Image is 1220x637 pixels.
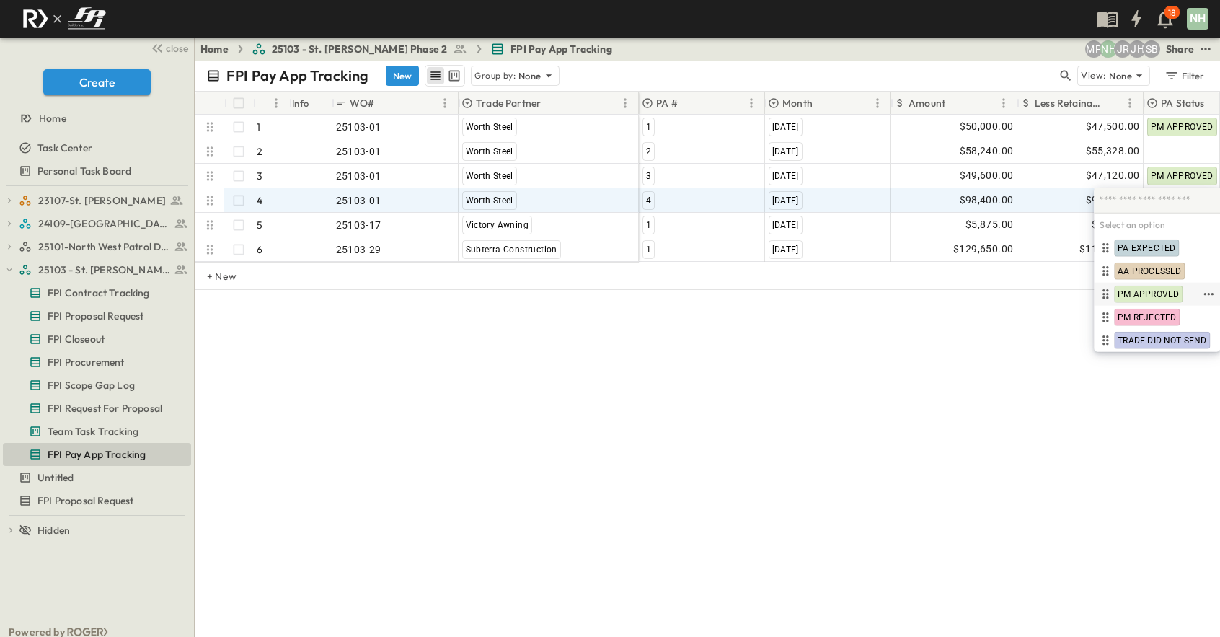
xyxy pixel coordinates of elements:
button: close [145,38,191,58]
div: Personal Task Boardtest [3,159,191,183]
span: 3 [646,171,651,181]
a: FPI Closeout [3,329,188,349]
div: Sterling Barnett (sterling@fpibuilders.com) [1143,40,1160,58]
a: Team Task Tracking [3,421,188,441]
span: Untitled [37,470,74,485]
button: kanban view [445,67,463,84]
div: PA EXPECTED [1097,240,1217,257]
span: PM APPROVED [1151,171,1214,181]
nav: breadcrumbs [200,42,621,56]
span: FPI Request For Proposal [48,401,162,416]
span: TRADE DID NOT SEND [1118,335,1206,346]
p: PA Status [1161,96,1205,110]
span: 25103-29 [336,242,381,257]
button: Menu [268,95,285,112]
div: 24109-St. Teresa of Calcutta Parish Halltest [3,212,191,235]
a: Untitled [3,467,188,488]
span: PM APPROVED [1151,122,1214,132]
p: + New [207,269,216,284]
span: Home [39,111,66,126]
a: FPI Proposal Request [3,491,188,511]
div: Share [1166,42,1194,56]
span: Worth Steel [466,122,513,132]
p: View: [1081,68,1106,84]
div: FPI Contract Trackingtest [3,281,191,304]
div: PM REJECTED [1097,309,1217,326]
p: PA # [656,96,678,110]
img: c8d7d1ed905e502e8f77bf7063faec64e13b34fdb1f2bdd94b0e311fc34f8000.png [17,4,111,34]
span: [DATE] [772,196,799,206]
a: 24109-St. Teresa of Calcutta Parish Hall [19,214,188,234]
a: Personal Task Board [3,161,188,181]
div: FPI Closeouttest [3,328,191,351]
p: None [518,69,542,83]
div: FPI Proposal Requesttest [3,304,191,328]
span: $116,685.00 [1079,241,1139,258]
button: Menu [869,95,886,112]
a: Home [200,42,229,56]
div: table view [425,65,465,87]
a: FPI Scope Gap Log [3,375,188,395]
button: New [386,66,419,86]
a: 23107-St. [PERSON_NAME] [19,190,188,211]
div: Monica Pruteanu (mpruteanu@fpibuilders.com) [1085,40,1102,58]
a: FPI Request For Proposal [3,398,188,418]
a: 25103 - St. [PERSON_NAME] Phase 2 [252,42,468,56]
span: FPI Closeout [48,332,105,346]
button: Sort [544,95,560,111]
div: FPI Scope Gap Logtest [3,374,191,397]
span: $58,240.00 [960,143,1014,159]
button: NH [1185,6,1210,31]
div: Filter [1164,68,1205,84]
span: $129,650.00 [953,241,1013,258]
span: FPI Proposal Request [48,309,143,323]
button: Filter [1159,66,1208,86]
p: 2 [257,144,262,159]
div: FPI Proposal Requesttest [3,489,191,512]
a: FPI Pay App Tracking [3,444,188,465]
span: 25103-01 [336,144,381,159]
span: Task Center [37,141,92,155]
button: Menu [616,95,634,112]
span: 25103-17 [336,218,381,232]
div: FPI Procurementtest [3,351,191,374]
p: FPI Pay App Tracking [226,66,368,86]
div: TRADE DID NOT SEND [1097,332,1217,349]
span: [DATE] [772,171,799,181]
button: Menu [995,95,1012,112]
button: Sort [378,95,394,111]
span: Subterra Construction [466,245,557,255]
span: $50,000.00 [960,118,1014,135]
p: Group by: [474,69,516,83]
span: $93,480.00 [1086,192,1140,208]
a: FPI Pay App Tracking [490,42,611,56]
a: 25101-North West Patrol Division [19,237,188,257]
span: $47,500.00 [1086,118,1140,135]
div: # [253,92,289,115]
div: Jose Hurtado (jhurtado@fpibuilders.com) [1128,40,1146,58]
span: close [166,41,188,56]
p: None [1109,69,1132,83]
p: Less Retainage Amount [1035,96,1102,110]
span: $98,400.00 [960,192,1014,208]
div: Jayden Ramirez (jramirez@fpibuilders.com) [1114,40,1131,58]
span: PM APPROVED [1118,289,1179,300]
span: FPI Pay App Tracking [510,42,611,56]
p: 6 [257,242,262,257]
button: Menu [436,95,454,112]
span: 1 [646,220,651,230]
p: 5 [257,218,262,232]
a: FPI Procurement [3,352,188,372]
span: [DATE] [772,245,799,255]
span: FPI Pay App Tracking [48,447,146,462]
button: Sort [1105,95,1121,111]
button: Menu [743,95,760,112]
div: NH [1187,8,1208,30]
span: $55,328.00 [1086,143,1140,159]
button: Sort [948,95,964,111]
a: Task Center [3,138,188,158]
div: Info [289,92,332,115]
span: $5,287.50 [1092,216,1140,233]
span: $49,600.00 [960,167,1014,184]
button: Sort [259,95,275,111]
